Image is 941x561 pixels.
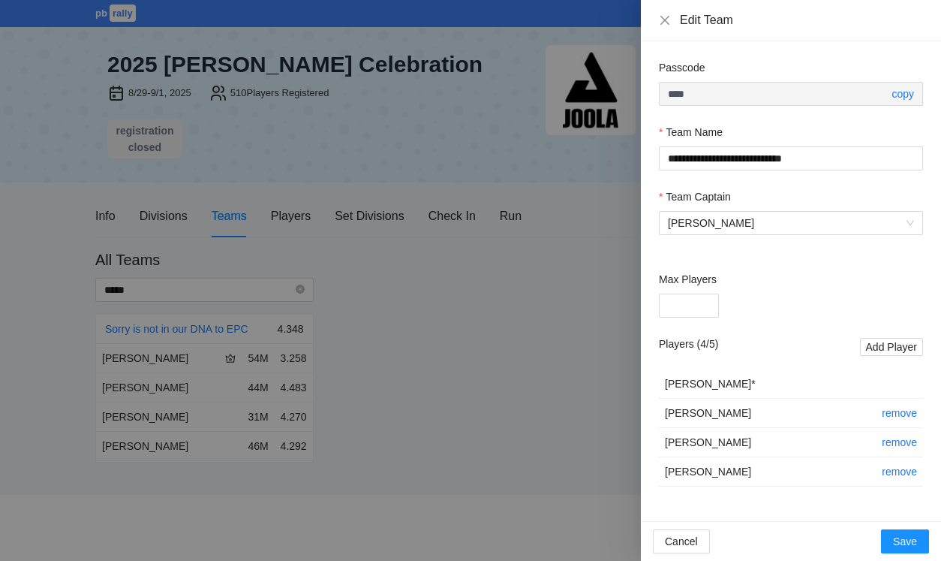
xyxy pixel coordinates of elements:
button: Save [881,529,929,553]
span: close [659,14,671,26]
span: Add Player [866,339,917,355]
a: remove [882,466,917,478]
button: Cancel [653,529,710,553]
label: Team Name [659,124,723,140]
td: [PERSON_NAME] * [659,369,876,399]
input: Max Players [659,294,719,318]
button: Add Player [860,338,923,356]
label: Team Captain [659,189,731,205]
a: copy [891,88,914,100]
input: Passcode [668,86,888,102]
span: Save [893,533,917,550]
label: Max Players [659,271,717,288]
td: [PERSON_NAME] [659,399,876,428]
span: Jim Farrell [668,212,914,234]
h2: Players ( 4 / 5 ) [659,336,718,352]
a: remove [882,407,917,419]
a: remove [882,436,917,448]
input: Team Name [659,146,923,170]
td: [PERSON_NAME] [659,428,876,457]
div: Edit Team [680,12,923,29]
label: Passcode [659,59,705,76]
span: Cancel [665,533,698,550]
td: [PERSON_NAME] [659,457,876,487]
button: Close [659,14,671,27]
